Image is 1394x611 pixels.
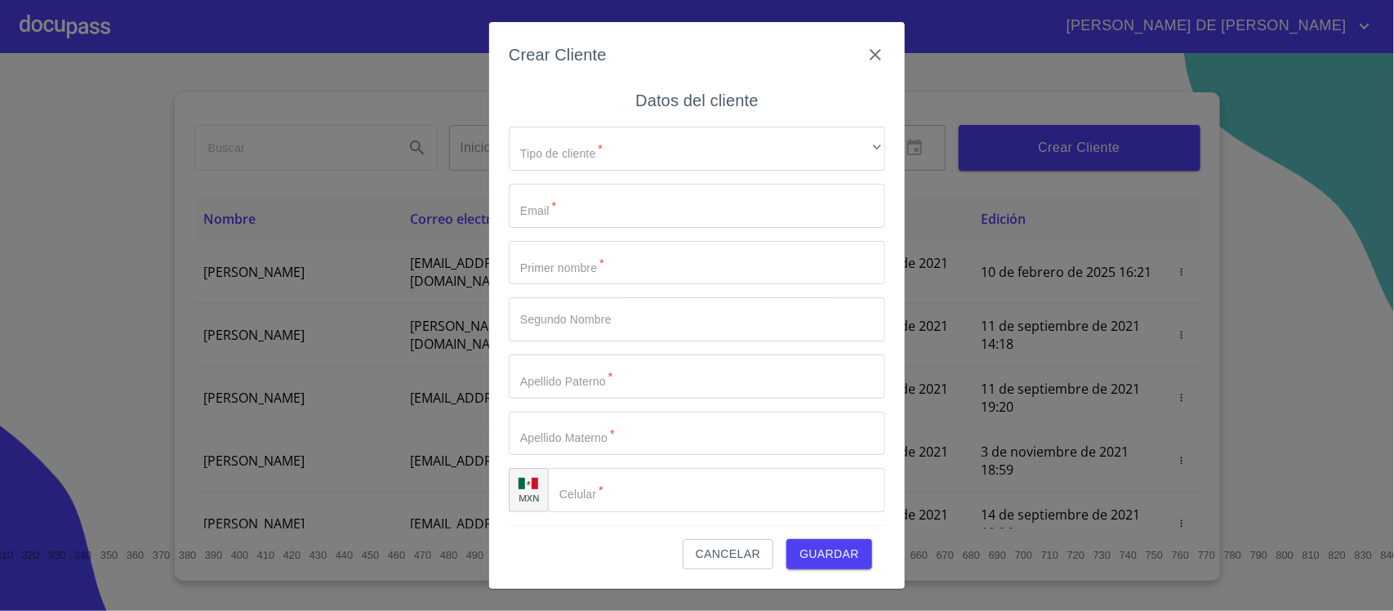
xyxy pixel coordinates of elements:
[519,478,538,489] img: R93DlvwvvjP9fbrDwZeCRYBHk45OWMq+AAOlFVsxT89f82nwPLnD58IP7+ANJEaWYhP0Tx8kkA0WlQMPQsAAgwAOmBj20AXj6...
[799,544,859,564] span: Guardar
[635,87,758,114] h6: Datos del cliente
[509,127,885,171] div: ​
[509,42,607,68] h6: Crear Cliente
[683,539,773,569] button: Cancelar
[786,539,872,569] button: Guardar
[696,544,760,564] span: Cancelar
[519,492,540,504] p: MXN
